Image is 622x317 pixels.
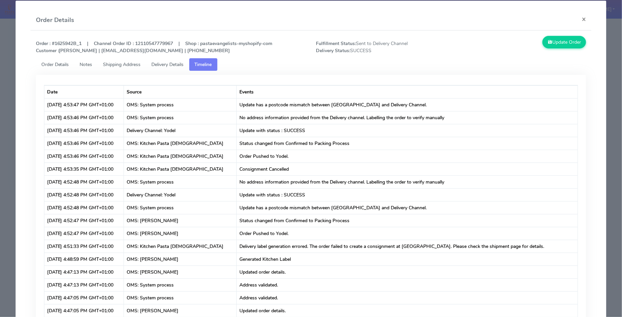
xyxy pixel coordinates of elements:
[237,124,578,137] td: Update with status : SUCCESS
[44,98,124,111] td: [DATE] 4:53:47 PM GMT+01:00
[124,163,237,175] td: OMS: Kitchen Pasta [DEMOGRAPHIC_DATA]
[124,111,237,124] td: OMS: System process
[237,253,578,266] td: Generated Kitchen Label
[237,266,578,278] td: Updated order details.
[80,61,92,68] span: Notes
[44,278,124,291] td: [DATE] 4:47:13 PM GMT+01:00
[44,150,124,163] td: [DATE] 4:53:46 PM GMT+01:00
[237,188,578,201] td: Update with status : SUCCESS
[36,40,273,54] strong: Order : #1625942B_1 | Channel Order ID : 12110547779967 | Shop : pastaevangelists-myshopify-com [...
[124,124,237,137] td: Delivery Channel: Yodel
[237,227,578,240] td: Order Pushed to Yodel.
[44,201,124,214] td: [DATE] 4:52:48 PM GMT+01:00
[316,40,356,47] strong: Fulfillment Status:
[237,240,578,253] td: Delivery label generation errored. The order failed to create a consignment at [GEOGRAPHIC_DATA]....
[237,111,578,124] td: No address information provided from the Delivery channel. Labelling the order to verify manually
[41,61,69,68] span: Order Details
[44,85,124,98] th: Date
[311,40,451,54] span: Sent to Delivery Channel SUCCESS
[124,291,237,304] td: OMS: System process
[44,111,124,124] td: [DATE] 4:53:46 PM GMT+01:00
[124,137,237,150] td: OMS: Kitchen Pasta [DEMOGRAPHIC_DATA]
[237,291,578,304] td: Address validated.
[44,266,124,278] td: [DATE] 4:47:13 PM GMT+01:00
[237,278,578,291] td: Address validated.
[237,175,578,188] td: No address information provided from the Delivery channel. Labelling the order to verify manually
[237,163,578,175] td: Consignment Cancelled
[44,240,124,253] td: [DATE] 4:51:33 PM GMT+01:00
[124,227,237,240] td: OMS: [PERSON_NAME]
[124,201,237,214] td: OMS: System process
[124,214,237,227] td: OMS: [PERSON_NAME]
[44,188,124,201] td: [DATE] 4:52:48 PM GMT+01:00
[44,304,124,317] td: [DATE] 4:47:05 PM GMT+01:00
[195,61,212,68] span: Timeline
[36,47,59,54] strong: Customer :
[44,253,124,266] td: [DATE] 4:48:59 PM GMT+01:00
[44,291,124,304] td: [DATE] 4:47:05 PM GMT+01:00
[542,36,586,48] button: Update Order
[237,201,578,214] td: Update has a postcode mismatch between [GEOGRAPHIC_DATA] and Delivery Channel.
[44,227,124,240] td: [DATE] 4:52:47 PM GMT+01:00
[124,304,237,317] td: OMS: [PERSON_NAME]
[124,240,237,253] td: OMS: Kitchen Pasta [DEMOGRAPHIC_DATA]
[124,98,237,111] td: OMS: System process
[237,85,578,98] th: Events
[124,175,237,188] td: OMS: System process
[124,85,237,98] th: Source
[237,214,578,227] td: Status changed from Confirmed to Packing Process
[237,137,578,150] td: Status changed from Confirmed to Packing Process
[36,16,74,25] h4: Order Details
[124,266,237,278] td: OMS: [PERSON_NAME]
[44,214,124,227] td: [DATE] 4:52:47 PM GMT+01:00
[103,61,141,68] span: Shipping Address
[152,61,184,68] span: Delivery Details
[237,150,578,163] td: Order Pushed to Yodel.
[44,124,124,137] td: [DATE] 4:53:46 PM GMT+01:00
[124,253,237,266] td: OMS: [PERSON_NAME]
[237,304,578,317] td: Updated order details.
[124,278,237,291] td: OMS: System process
[36,58,586,71] ul: Tabs
[124,150,237,163] td: OMS: Kitchen Pasta [DEMOGRAPHIC_DATA]
[44,175,124,188] td: [DATE] 4:52:48 PM GMT+01:00
[124,188,237,201] td: Delivery Channel: Yodel
[576,10,592,28] button: Close
[44,163,124,175] td: [DATE] 4:53:35 PM GMT+01:00
[316,47,350,54] strong: Delivery Status:
[237,98,578,111] td: Update has a postcode mismatch between [GEOGRAPHIC_DATA] and Delivery Channel.
[44,137,124,150] td: [DATE] 4:53:46 PM GMT+01:00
